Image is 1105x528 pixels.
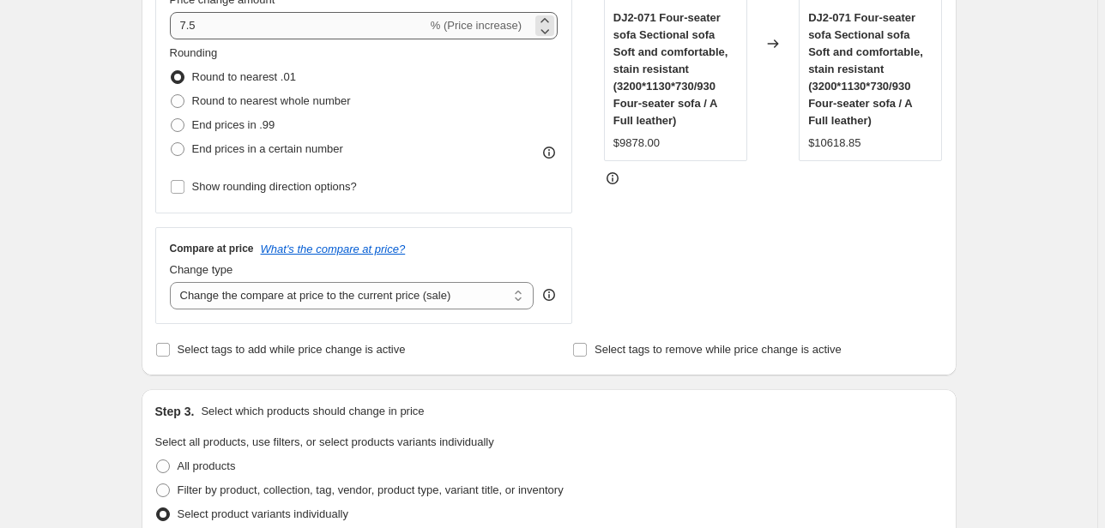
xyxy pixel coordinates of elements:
span: Rounding [170,46,218,59]
span: End prices in .99 [192,118,275,131]
span: Change type [170,263,233,276]
span: End prices in a certain number [192,142,343,155]
span: Show rounding direction options? [192,180,357,193]
span: DJ2-071 Four-seater sofa Sectional sofa Soft and comfortable, stain resistant (3200*1130*730/930 ... [808,11,923,127]
span: $10618.85 [808,136,860,149]
p: Select which products should change in price [201,403,424,420]
span: DJ2-071 Four-seater sofa Sectional sofa Soft and comfortable, stain resistant (3200*1130*730/930 ... [613,11,728,127]
span: Select tags to add while price change is active [178,343,406,356]
span: Round to nearest whole number [192,94,351,107]
h3: Compare at price [170,242,254,255]
h2: Step 3. [155,403,195,420]
span: All products [178,459,236,472]
span: % (Price increase) [431,19,522,32]
span: Select product variants individually [178,507,348,520]
div: help [540,286,558,303]
button: What's the compare at price? [261,243,406,255]
input: -15 [170,12,427,39]
span: Filter by product, collection, tag, vendor, product type, variant title, or inventory [178,483,564,496]
span: $9878.00 [613,136,660,149]
span: Round to nearest .01 [192,70,296,83]
span: Select tags to remove while price change is active [595,343,842,356]
span: Select all products, use filters, or select products variants individually [155,435,494,448]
